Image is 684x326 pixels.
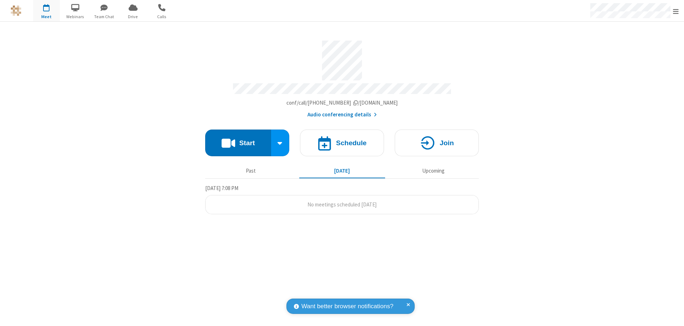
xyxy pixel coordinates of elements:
[286,99,398,107] button: Copy my meeting room linkCopy my meeting room link
[205,185,238,191] span: [DATE] 7:08 PM
[300,130,384,156] button: Schedule
[307,201,377,208] span: No meetings scheduled [DATE]
[390,164,476,178] button: Upcoming
[208,164,294,178] button: Past
[120,14,146,20] span: Drive
[149,14,175,20] span: Calls
[395,130,479,156] button: Join
[205,130,271,156] button: Start
[307,111,377,119] button: Audio conferencing details
[205,35,479,119] section: Account details
[440,140,454,146] h4: Join
[301,302,393,311] span: Want better browser notifications?
[91,14,118,20] span: Team Chat
[205,184,479,215] section: Today's Meetings
[299,164,385,178] button: [DATE]
[11,5,21,16] img: QA Selenium DO NOT DELETE OR CHANGE
[33,14,60,20] span: Meet
[286,99,398,106] span: Copy my meeting room link
[239,140,255,146] h4: Start
[271,130,290,156] div: Start conference options
[336,140,367,146] h4: Schedule
[62,14,89,20] span: Webinars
